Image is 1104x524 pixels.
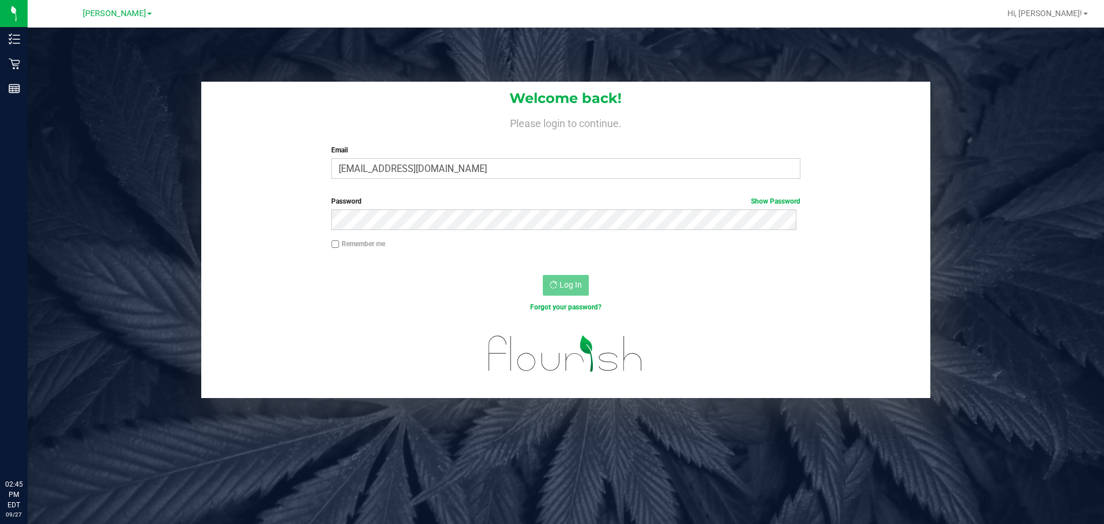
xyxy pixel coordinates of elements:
[5,479,22,510] p: 02:45 PM EDT
[201,91,930,106] h1: Welcome back!
[9,33,20,45] inline-svg: Inventory
[331,145,800,155] label: Email
[83,9,146,18] span: [PERSON_NAME]
[559,280,582,289] span: Log In
[331,239,385,249] label: Remember me
[1007,9,1082,18] span: Hi, [PERSON_NAME]!
[5,510,22,519] p: 09/27
[201,115,930,129] h4: Please login to continue.
[474,324,657,383] img: flourish_logo.svg
[751,197,800,205] a: Show Password
[9,83,20,94] inline-svg: Reports
[543,275,589,296] button: Log In
[331,197,362,205] span: Password
[9,58,20,70] inline-svg: Retail
[331,240,339,248] input: Remember me
[530,303,601,311] a: Forgot your password?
